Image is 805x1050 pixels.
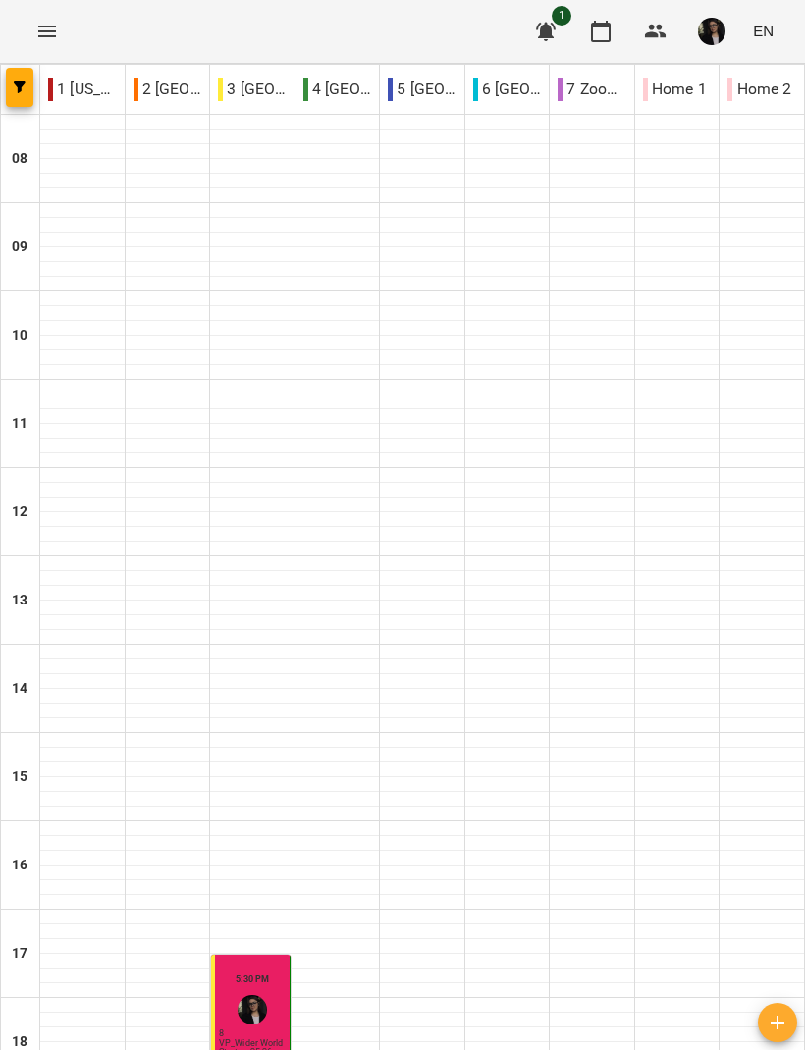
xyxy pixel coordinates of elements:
img: 5778de2c1ff5f249927c32fdd130b47c.png [698,18,725,45]
h6: 09 [12,236,27,258]
h6: 12 [12,501,27,523]
p: 4 [GEOGRAPHIC_DATA] [303,78,372,101]
p: 5 [GEOGRAPHIC_DATA] [388,78,456,101]
p: 8 [219,1029,286,1038]
h6: 16 [12,855,27,876]
span: EN [753,21,774,41]
img: Паламарчук Вікторія Дмитрівна [238,995,267,1024]
p: 1 [US_STATE] [48,78,117,101]
h6: 10 [12,325,27,346]
button: Menu [24,8,71,55]
p: 6 [GEOGRAPHIC_DATA] [473,78,542,101]
p: Home 1 [643,78,707,101]
span: 1 [552,6,571,26]
h6: 11 [12,413,27,435]
h6: 15 [12,766,27,788]
button: EN [745,13,781,49]
label: 5:30 PM [236,972,270,986]
h6: 13 [12,590,27,611]
button: Add lesson [758,1003,797,1042]
p: 3 [GEOGRAPHIC_DATA] [218,78,287,101]
p: Home 2 [727,78,791,101]
p: 7 Zoom 1 [558,78,626,101]
h6: 14 [12,678,27,700]
p: 2 [GEOGRAPHIC_DATA] [134,78,202,101]
h6: 08 [12,148,27,170]
h6: 17 [12,943,27,965]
